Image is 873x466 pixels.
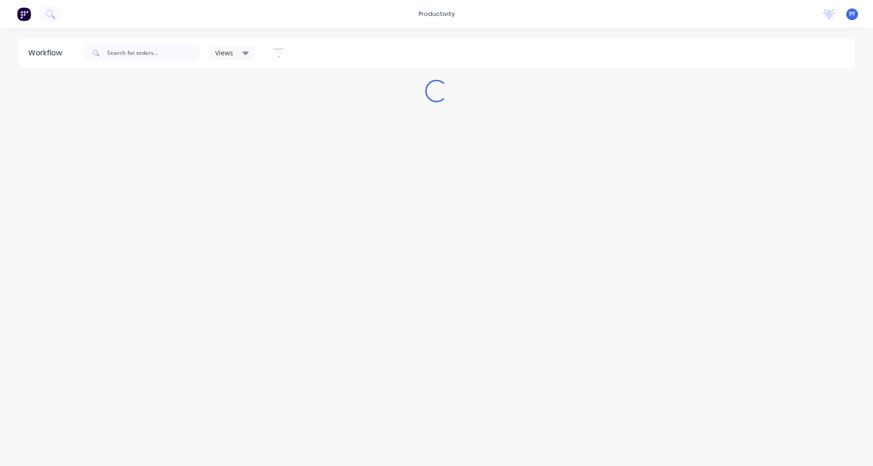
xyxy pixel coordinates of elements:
img: Factory [17,7,31,21]
div: Workflow [28,47,67,59]
span: Views [215,48,233,58]
span: PF [849,10,855,18]
input: Search for orders... [107,44,200,62]
div: productivity [414,7,460,21]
